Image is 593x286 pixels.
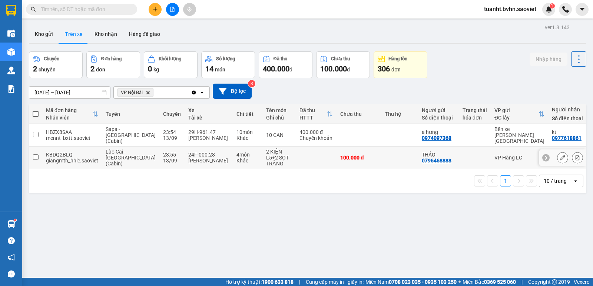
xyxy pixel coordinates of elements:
[422,115,455,121] div: Số điện thoại
[163,111,181,117] div: Chuyến
[8,237,15,244] span: question-circle
[106,111,156,117] div: Tuyến
[44,56,59,61] div: Chuyến
[7,67,15,74] img: warehouse-icon
[552,107,592,112] div: Người nhận
[7,30,15,37] img: warehouse-icon
[191,90,197,95] svg: Clear all
[266,132,292,138] div: 10 CAN
[29,25,59,43] button: Kho gửi
[46,152,98,158] div: KBDQ2BLQ
[579,6,586,13] span: caret-down
[188,129,229,135] div: 29H-961.47
[90,64,95,73] span: 2
[248,80,255,87] sup: 3
[306,278,364,286] span: Cung cấp máy in - giấy in:
[46,107,92,113] div: Mã đơn hàng
[46,158,98,164] div: giangmth_hhlc.saoviet
[153,7,158,12] span: plus
[213,84,252,99] button: Bộ lọc
[236,158,259,164] div: Khác
[166,3,179,16] button: file-add
[6,5,16,16] img: logo-vxr
[422,129,455,135] div: a hưng
[266,149,292,166] div: 2 KIỆN L5+2 SỌT TRẮNG
[494,107,539,113] div: VP gửi
[170,7,175,12] span: file-add
[41,5,128,13] input: Tìm tên, số ĐT hoặc mã đơn
[296,104,337,124] th: Toggle SortBy
[163,129,181,135] div: 23:54
[96,67,105,73] span: đơn
[552,115,592,121] div: Số điện thoại
[187,7,192,12] span: aim
[550,3,555,9] sup: 1
[551,3,553,9] span: 1
[155,89,156,96] input: Selected VP Nội Bài.
[188,158,229,164] div: [PERSON_NAME]
[215,67,225,73] span: món
[14,219,16,221] sup: 1
[7,85,15,93] img: solution-icon
[89,25,123,43] button: Kho nhận
[389,279,457,285] strong: 0708 023 035 - 0935 103 250
[106,149,156,166] span: Lào Cai - [GEOGRAPHIC_DATA] (Cabin)
[236,129,259,135] div: 10 món
[347,67,350,73] span: đ
[340,155,377,161] div: 100.000 đ
[8,254,15,261] span: notification
[163,152,181,158] div: 23:55
[236,111,259,117] div: Chi tiết
[316,51,370,78] button: Chưa thu100.000đ
[484,279,516,285] strong: 0369 525 060
[33,64,37,73] span: 2
[7,48,15,56] img: warehouse-icon
[557,152,568,163] div: Sửa đơn hàng
[29,51,83,78] button: Chuyến2chuyến
[289,67,292,73] span: đ
[422,135,451,141] div: 0974097368
[149,3,162,16] button: plus
[463,107,487,113] div: Trạng thái
[491,104,548,124] th: Toggle SortBy
[299,107,327,113] div: Đã thu
[259,51,312,78] button: Đã thu400.000đ
[59,25,89,43] button: Trên xe
[422,152,455,158] div: THẢO
[494,126,544,144] div: Bến xe [PERSON_NAME] [GEOGRAPHIC_DATA]
[274,56,287,61] div: Đã thu
[530,53,567,66] button: Nhập hàng
[266,115,292,121] div: Ghi chú
[188,152,229,158] div: 24F-000.28
[374,51,427,78] button: Hàng tồn306đơn
[123,25,166,43] button: Hàng đã giao
[101,56,122,61] div: Đơn hàng
[562,6,569,13] img: phone-icon
[46,115,92,121] div: Nhân viên
[552,135,582,141] div: 0977618861
[331,56,350,61] div: Chưa thu
[121,90,143,95] span: VP Nội Bài
[236,152,259,158] div: 4 món
[188,115,229,121] div: Tài xế
[29,87,110,98] input: Select a date range.
[153,67,159,73] span: kg
[463,278,516,286] span: Miền Bắc
[146,90,150,95] svg: Delete
[521,278,523,286] span: |
[263,64,289,73] span: 400.000
[494,115,539,121] div: ĐC lấy
[39,67,56,73] span: chuyến
[183,3,196,16] button: aim
[225,278,294,286] span: Hỗ trợ kỹ thuật:
[86,51,140,78] button: Đơn hàng2đơn
[463,115,487,121] div: hóa đơn
[552,129,592,135] div: kt
[188,135,229,141] div: [PERSON_NAME]
[199,90,205,95] svg: open
[500,175,511,186] button: 1
[42,104,102,124] th: Toggle SortBy
[576,3,589,16] button: caret-down
[7,220,15,228] img: warehouse-icon
[320,64,347,73] span: 100.000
